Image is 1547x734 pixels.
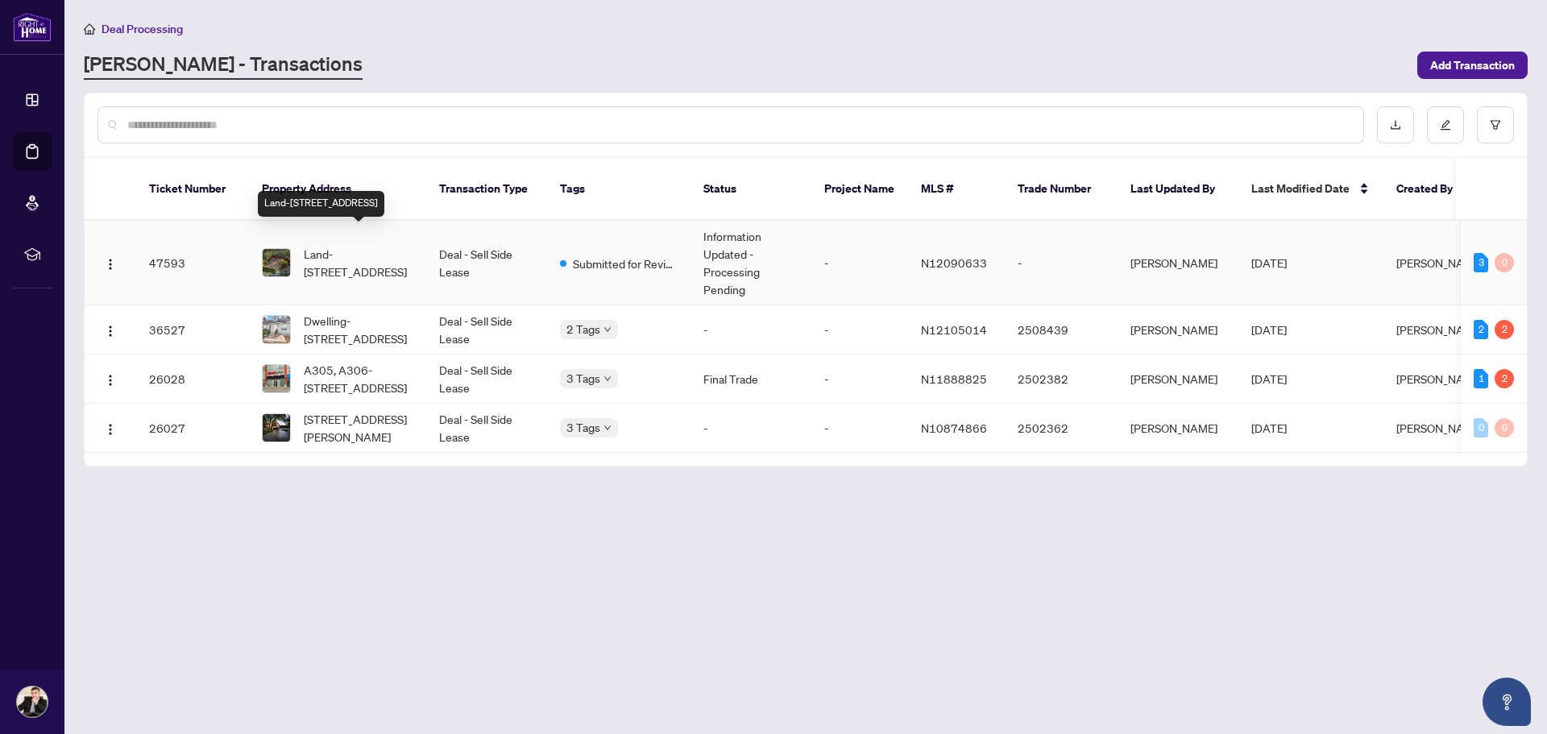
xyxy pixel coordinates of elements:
td: Final Trade [691,355,811,404]
img: thumbnail-img [263,365,290,392]
div: 1 [1474,369,1488,388]
th: Status [691,158,811,221]
td: 47593 [136,221,249,305]
td: 2508439 [1005,305,1118,355]
button: filter [1477,106,1514,143]
img: Logo [104,374,117,387]
td: [PERSON_NAME] [1118,404,1238,453]
span: [DATE] [1251,255,1287,270]
th: Last Updated By [1118,158,1238,221]
span: N12105014 [921,322,987,337]
span: [PERSON_NAME] [1396,421,1483,435]
span: [DATE] [1251,322,1287,337]
td: [PERSON_NAME] [1118,355,1238,404]
span: 3 Tags [566,418,600,437]
th: MLS # [908,158,1005,221]
span: N10874866 [921,421,987,435]
span: 2 Tags [566,320,600,338]
button: Logo [97,366,123,392]
div: 3 [1474,253,1488,272]
th: Ticket Number [136,158,249,221]
div: 2 [1495,320,1514,339]
td: Deal - Sell Side Lease [426,355,547,404]
td: 26028 [136,355,249,404]
th: Created By [1383,158,1480,221]
img: thumbnail-img [263,414,290,442]
button: download [1377,106,1414,143]
button: edit [1427,106,1464,143]
span: edit [1440,119,1451,131]
span: [PERSON_NAME] [1396,255,1483,270]
img: Logo [104,423,117,436]
th: Property Address [249,158,426,221]
span: A305, A306-[STREET_ADDRESS] [304,361,413,396]
th: Trade Number [1005,158,1118,221]
td: Information Updated - Processing Pending [691,221,811,305]
td: - [691,404,811,453]
span: N12090633 [921,255,987,270]
button: Open asap [1483,678,1531,726]
td: - [811,355,908,404]
td: 2502382 [1005,355,1118,404]
span: [DATE] [1251,421,1287,435]
button: Add Transaction [1417,52,1528,79]
img: Logo [104,325,117,338]
span: download [1390,119,1401,131]
td: 26027 [136,404,249,453]
td: - [811,221,908,305]
button: Logo [97,317,123,342]
div: 0 [1495,418,1514,437]
span: [STREET_ADDRESS][PERSON_NAME] [304,410,413,446]
span: [PERSON_NAME] [1396,322,1483,337]
span: Dwelling-[STREET_ADDRESS] [304,312,413,347]
span: down [603,326,612,334]
img: Profile Icon [17,686,48,717]
img: thumbnail-img [263,249,290,276]
th: Tags [547,158,691,221]
img: thumbnail-img [263,316,290,343]
th: Last Modified Date [1238,158,1383,221]
th: Project Name [811,158,908,221]
span: home [84,23,95,35]
div: 2 [1495,369,1514,388]
span: down [603,375,612,383]
div: Land-[STREET_ADDRESS] [258,191,384,217]
td: Deal - Sell Side Lease [426,404,547,453]
div: 0 [1474,418,1488,437]
img: logo [13,12,52,42]
td: Deal - Sell Side Lease [426,305,547,355]
span: Submitted for Review [573,255,678,272]
td: Deal - Sell Side Lease [426,221,547,305]
span: Land-[STREET_ADDRESS] [304,245,413,280]
a: [PERSON_NAME] - Transactions [84,51,363,80]
td: - [811,404,908,453]
span: down [603,424,612,432]
button: Logo [97,415,123,441]
span: [PERSON_NAME] [1396,371,1483,386]
span: Add Transaction [1430,52,1515,78]
span: filter [1490,119,1501,131]
div: 0 [1495,253,1514,272]
td: 36527 [136,305,249,355]
div: 2 [1474,320,1488,339]
span: [DATE] [1251,371,1287,386]
span: Last Modified Date [1251,180,1350,197]
td: - [811,305,908,355]
td: - [691,305,811,355]
td: - [1005,221,1118,305]
span: Deal Processing [102,22,183,36]
span: 3 Tags [566,369,600,388]
td: [PERSON_NAME] [1118,221,1238,305]
button: Logo [97,250,123,276]
img: Logo [104,258,117,271]
td: [PERSON_NAME] [1118,305,1238,355]
td: 2502362 [1005,404,1118,453]
span: N11888825 [921,371,987,386]
th: Transaction Type [426,158,547,221]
